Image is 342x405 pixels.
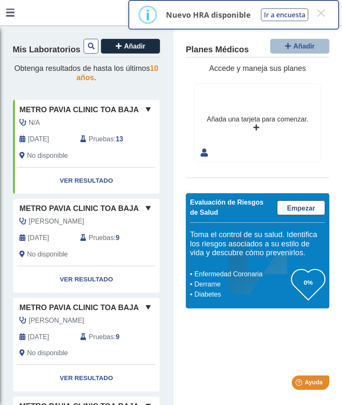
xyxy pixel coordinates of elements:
[19,302,139,313] span: Metro Pavia Clinic Toa Baja
[13,266,160,293] a: Ver Resultado
[89,332,114,342] span: Pruebas
[27,348,68,358] span: No disponible
[28,134,49,144] span: 2025-09-29
[19,104,139,116] span: Metro Pavia Clinic Toa Baja
[186,45,249,55] h4: Planes Médicos
[74,233,135,243] div: :
[89,134,114,144] span: Pruebas
[166,10,251,20] p: Nuevo HRA disponible
[192,269,291,279] li: Enfermedad Coronaria
[192,279,291,289] li: Derrame
[116,333,119,340] b: 9
[89,233,114,243] span: Pruebas
[192,289,291,300] li: Diabetes
[190,199,263,216] span: Evaluación de Riesgos de Salud
[74,332,135,342] div: :
[116,135,123,143] b: 13
[267,372,333,396] iframe: Help widget launcher
[190,230,325,258] h5: Toma el control de su salud. Identifica los riesgos asociados a su estilo de vida y descubre cómo...
[28,233,49,243] span: 2025-04-23
[27,249,68,259] span: No disponible
[28,332,49,342] span: 2024-10-25
[270,39,329,54] button: Añadir
[101,39,160,54] button: Añadir
[124,43,146,50] span: Añadir
[13,45,80,55] h4: Mis Laboratorios
[76,64,158,82] span: 10 años
[74,134,135,144] div: :
[13,365,160,391] a: Ver Resultado
[29,316,84,326] span: Cruz Dardiz, Nicolas
[14,64,158,82] span: Obtenga resultados de hasta los últimos .
[29,216,84,227] span: Cruz Dardiz, Nicolas
[116,234,119,241] b: 9
[27,151,68,161] span: No disponible
[13,167,160,194] a: Ver Resultado
[207,114,308,124] div: Añada una tarjeta para comenzar.
[19,203,139,214] span: Metro Pavia Clinic Toa Baja
[291,277,325,288] h3: 0%
[313,5,328,21] button: Close this dialog
[277,200,325,215] a: Empezar
[293,43,315,50] span: Añadir
[146,7,150,22] div: i
[261,8,308,21] button: Ir a encuesta
[29,118,40,128] span: N/A
[287,205,315,212] span: Empezar
[209,64,306,73] span: Accede y maneja sus planes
